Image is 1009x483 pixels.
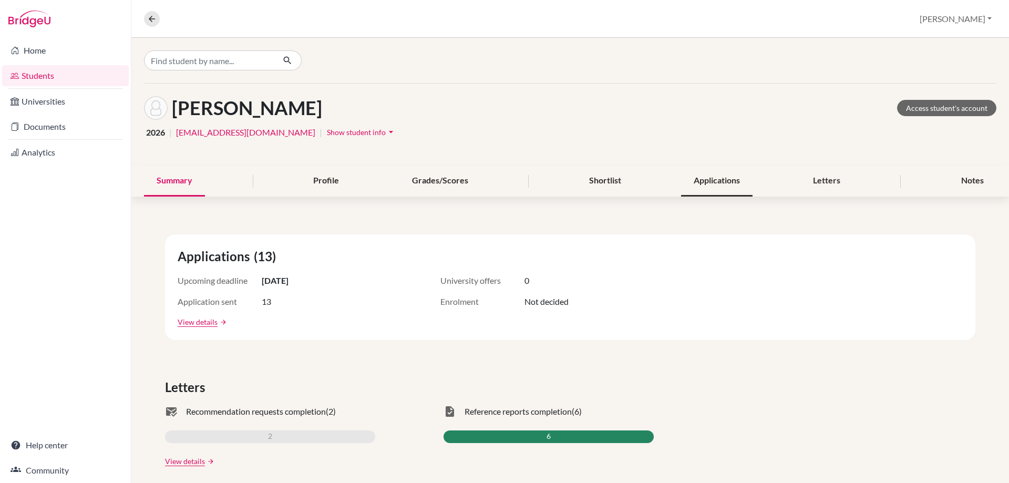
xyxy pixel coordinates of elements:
a: View details [178,316,218,327]
span: Application sent [178,295,262,308]
a: Home [2,40,129,61]
span: [DATE] [262,274,289,287]
div: Letters [800,166,853,197]
img: Bridge-U [8,11,50,27]
a: arrow_forward [218,318,227,326]
a: Help center [2,435,129,456]
span: (6) [572,405,582,418]
a: View details [165,456,205,467]
span: Recommendation requests completion [186,405,326,418]
a: arrow_forward [205,458,214,465]
span: Upcoming deadline [178,274,262,287]
span: 2 [268,430,272,443]
div: Shortlist [576,166,634,197]
a: Universities [2,91,129,112]
span: | [320,126,322,139]
div: Profile [301,166,352,197]
span: Not decided [524,295,569,308]
span: mark_email_read [165,405,178,418]
span: 0 [524,274,529,287]
span: 6 [547,430,551,443]
span: (13) [254,247,280,266]
a: Students [2,65,129,86]
span: (2) [326,405,336,418]
div: Applications [681,166,753,197]
span: Enrolment [440,295,524,308]
span: Letters [165,378,209,397]
div: Grades/Scores [399,166,481,197]
input: Find student by name... [144,50,274,70]
a: Access student's account [897,100,996,116]
span: 2026 [146,126,165,139]
a: [EMAIL_ADDRESS][DOMAIN_NAME] [176,126,315,139]
span: Applications [178,247,254,266]
span: 13 [262,295,271,308]
h1: [PERSON_NAME] [172,97,322,119]
button: [PERSON_NAME] [915,9,996,29]
div: Notes [949,166,996,197]
span: task [444,405,456,418]
i: arrow_drop_down [386,127,396,137]
span: Show student info [327,128,386,137]
a: Community [2,460,129,481]
a: Documents [2,116,129,137]
a: Analytics [2,142,129,163]
span: Reference reports completion [465,405,572,418]
div: Summary [144,166,205,197]
img: Karina Karali's avatar [144,96,168,120]
span: | [169,126,172,139]
span: University offers [440,274,524,287]
button: Show student infoarrow_drop_down [326,124,397,140]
